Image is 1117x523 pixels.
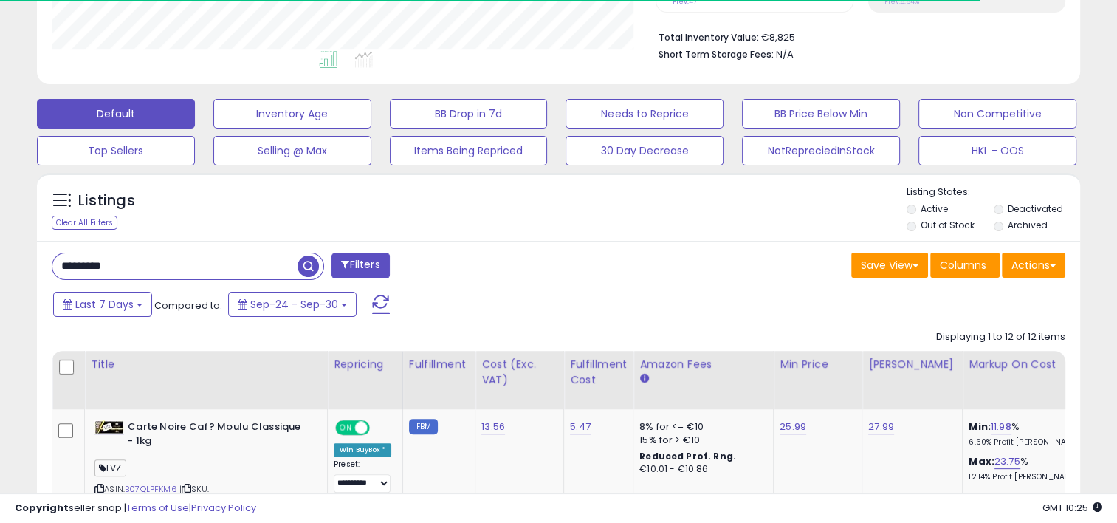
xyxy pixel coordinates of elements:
[868,357,956,372] div: [PERSON_NAME]
[331,253,389,278] button: Filters
[390,99,548,129] button: BB Drop in 7d
[969,454,994,468] b: Max:
[337,422,355,434] span: ON
[639,372,648,386] small: Amazon Fees.
[390,136,548,165] button: Items Being Repriced
[851,253,928,278] button: Save View
[37,99,195,129] button: Default
[868,420,894,434] a: 27.99
[94,420,124,434] img: 419b2WRjOAL._SL40_.jpg
[918,99,1076,129] button: Non Competitive
[15,502,256,516] div: seller snap | |
[191,501,256,515] a: Privacy Policy
[658,27,1054,45] li: €8,825
[775,47,793,61] span: N/A
[991,420,1011,434] a: 11.98
[963,351,1103,409] th: The percentage added to the cost of goods (COGS) that forms the calculator for Min & Max prices.
[969,420,991,434] b: Min:
[994,454,1020,469] a: 23.75
[969,437,1091,448] p: 6.60% Profit [PERSON_NAME]
[639,357,767,372] div: Amazon Fees
[639,434,762,447] div: 15% for > €10
[969,420,1091,448] div: %
[658,48,773,61] b: Short Term Storage Fees:
[969,455,1091,482] div: %
[907,185,1080,199] p: Listing States:
[780,420,806,434] a: 25.99
[639,450,736,462] b: Reduced Prof. Rng.
[334,443,391,457] div: Win BuyBox *
[409,419,438,434] small: FBM
[126,501,189,515] a: Terms of Use
[128,420,307,451] b: Carte Noire Caf? Moulu Classique - 1kg
[969,357,1096,372] div: Markup on Cost
[566,99,724,129] button: Needs to Reprice
[969,472,1091,482] p: 12.14% Profit [PERSON_NAME]
[91,357,321,372] div: Title
[78,191,135,211] h5: Listings
[780,357,856,372] div: Min Price
[921,219,975,231] label: Out of Stock
[250,297,338,312] span: Sep-24 - Sep-30
[1042,501,1102,515] span: 2025-10-8 10:25 GMT
[921,202,948,215] label: Active
[639,463,762,476] div: €10.01 - €10.86
[213,99,371,129] button: Inventory Age
[368,422,391,434] span: OFF
[52,216,117,230] div: Clear All Filters
[742,136,900,165] button: NotRepreciedInStock
[940,258,986,273] span: Columns
[570,357,627,388] div: Fulfillment Cost
[228,292,357,317] button: Sep-24 - Sep-30
[154,298,222,312] span: Compared to:
[334,459,391,493] div: Preset:
[658,31,758,44] b: Total Inventory Value:
[918,136,1076,165] button: HKL - OOS
[936,330,1065,344] div: Displaying 1 to 12 of 12 items
[481,420,505,434] a: 13.56
[1008,219,1048,231] label: Archived
[570,420,591,434] a: 5.47
[334,357,396,372] div: Repricing
[566,136,724,165] button: 30 Day Decrease
[639,420,762,434] div: 8% for <= €10
[409,357,469,372] div: Fulfillment
[930,253,1000,278] button: Columns
[37,136,195,165] button: Top Sellers
[94,459,126,476] span: LVZ
[742,99,900,129] button: BB Price Below Min
[53,292,152,317] button: Last 7 Days
[15,501,69,515] strong: Copyright
[1002,253,1065,278] button: Actions
[1008,202,1063,215] label: Deactivated
[481,357,557,388] div: Cost (Exc. VAT)
[213,136,371,165] button: Selling @ Max
[75,297,134,312] span: Last 7 Days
